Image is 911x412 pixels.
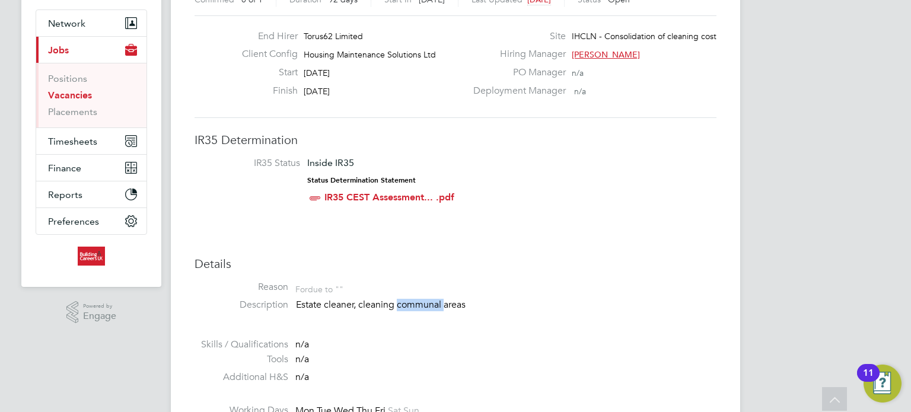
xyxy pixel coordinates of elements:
[572,31,716,41] span: IHCLN - Consolidation of cleaning cost
[48,162,81,174] span: Finance
[195,256,716,272] h3: Details
[48,106,97,117] a: Placements
[36,128,146,154] button: Timesheets
[48,189,82,200] span: Reports
[296,299,716,311] p: Estate cleaner, cleaning communal areas
[195,299,288,311] label: Description
[232,66,298,79] label: Start
[206,157,300,170] label: IR35 Status
[307,157,354,168] span: Inside IR35
[572,68,584,78] span: n/a
[48,216,99,227] span: Preferences
[36,10,146,36] button: Network
[48,44,69,56] span: Jobs
[36,208,146,234] button: Preferences
[304,86,330,97] span: [DATE]
[466,85,566,97] label: Deployment Manager
[232,85,298,97] label: Finish
[466,66,566,79] label: PO Manager
[295,281,343,295] div: For due to ""
[324,191,454,203] a: IR35 CEST Assessment... .pdf
[304,31,363,41] span: Torus62 Limited
[83,301,116,311] span: Powered by
[466,48,566,60] label: Hiring Manager
[195,281,288,293] label: Reason
[48,90,92,101] a: Vacancies
[195,371,288,384] label: Additional H&S
[574,86,586,97] span: n/a
[83,311,116,321] span: Engage
[307,176,416,184] strong: Status Determination Statement
[295,338,309,350] span: n/a
[864,365,902,403] button: Open Resource Center, 11 new notifications
[78,247,104,266] img: buildingcareersuk-logo-retina.png
[232,30,298,43] label: End Hirer
[36,63,146,127] div: Jobs
[304,68,330,78] span: [DATE]
[36,155,146,181] button: Finance
[48,73,87,84] a: Positions
[572,49,640,60] span: [PERSON_NAME]
[36,181,146,207] button: Reports
[466,30,566,43] label: Site
[295,353,309,365] span: n/a
[48,18,85,29] span: Network
[36,37,146,63] button: Jobs
[195,338,288,351] label: Skills / Qualifications
[863,373,874,388] div: 11
[195,353,288,366] label: Tools
[36,247,147,266] a: Go to home page
[295,371,309,383] span: n/a
[48,136,97,147] span: Timesheets
[66,301,117,324] a: Powered byEngage
[304,49,436,60] span: Housing Maintenance Solutions Ltd
[195,132,716,148] h3: IR35 Determination
[232,48,298,60] label: Client Config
